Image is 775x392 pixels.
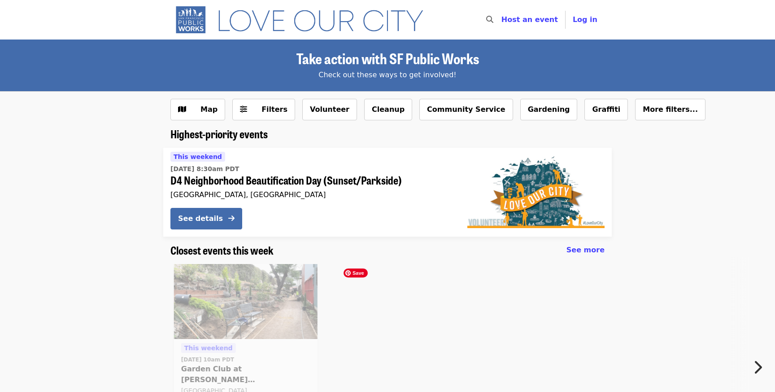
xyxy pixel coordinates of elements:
span: More filters... [643,105,698,114]
button: Cleanup [364,99,412,120]
span: Closest events this week [170,242,274,258]
time: [DATE] 10am PDT [181,356,234,364]
span: This weekend [174,153,222,160]
button: Filters (0 selected) [232,99,295,120]
a: See details for "D4 Neighborhood Beautification Day (Sunset/Parkside)" [163,148,612,237]
i: chevron-right icon [753,359,762,376]
img: SF Public Works - Home [170,5,436,34]
i: search icon [486,15,493,24]
span: Take action with SF Public Works [296,48,479,69]
img: Garden Club at Burrows Pocket Park and The Green In-Between organized by SF Public Works [174,264,318,339]
span: Save [344,269,368,277]
span: This weekend [184,344,233,352]
i: map icon [178,105,186,114]
time: [DATE] 8:30am PDT [170,164,239,174]
div: See details [178,213,223,224]
a: See more [566,245,605,255]
span: D4 Neighborhood Beautification Day (Sunset/Parkside) [170,174,453,187]
span: Highest-priority events [170,126,268,141]
button: Next item [745,355,775,380]
button: More filters... [635,99,705,120]
i: arrow-right icon [228,214,235,223]
span: Map [200,105,218,114]
a: Host an event [501,15,558,24]
div: Check out these ways to get involved! [170,70,605,80]
span: See more [566,246,605,254]
span: Log in [573,15,597,24]
span: Filters [261,105,287,114]
span: Garden Club at [PERSON_NAME][GEOGRAPHIC_DATA] and The Green In-Between [181,364,310,385]
button: Log in [566,11,605,29]
a: Closest events this week [170,244,274,257]
div: [GEOGRAPHIC_DATA], [GEOGRAPHIC_DATA] [170,190,453,199]
button: Volunteer [302,99,357,120]
i: sliders-h icon [240,105,247,114]
div: Closest events this week [163,244,612,257]
button: See details [170,208,242,229]
img: D4 Neighborhood Beautification Day (Sunset/Parkside) organized by SF Public Works [467,156,605,228]
button: Graffiti [584,99,628,120]
button: Show map view [170,99,225,120]
button: Gardening [520,99,578,120]
button: Community Service [419,99,513,120]
input: Search [499,9,506,31]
